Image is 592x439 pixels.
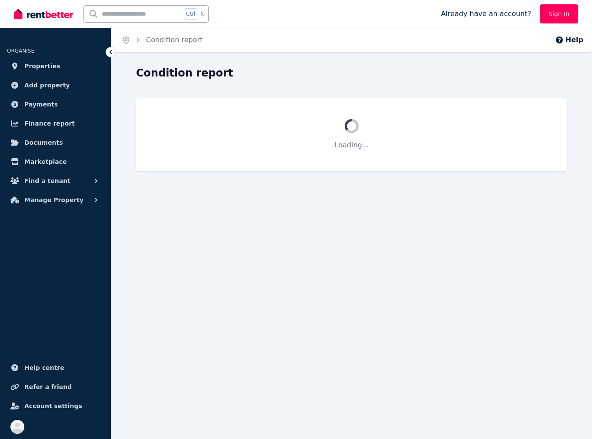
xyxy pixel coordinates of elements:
[157,140,546,150] p: Loading...
[24,118,75,129] span: Finance report
[24,137,63,148] span: Documents
[24,80,70,90] span: Add property
[7,397,104,415] a: Account settings
[24,176,70,186] span: Find a tenant
[184,8,197,20] span: Ctrl
[7,134,104,151] a: Documents
[7,48,34,54] span: ORGANISE
[7,96,104,113] a: Payments
[7,359,104,376] a: Help centre
[14,7,73,20] img: RentBetter
[7,57,104,75] a: Properties
[555,35,583,45] button: Help
[111,28,213,52] nav: Breadcrumb
[24,401,82,411] span: Account settings
[201,10,204,17] span: k
[441,9,531,19] span: Already have an account?
[7,172,104,190] button: Find a tenant
[540,4,578,23] a: Sign In
[7,115,104,132] a: Finance report
[24,99,58,110] span: Payments
[24,195,83,205] span: Manage Property
[136,66,233,80] h1: Condition report
[7,76,104,94] a: Add property
[7,153,104,170] a: Marketplace
[7,378,104,396] a: Refer a friend
[146,36,203,44] a: Condition report
[24,61,60,71] span: Properties
[24,382,72,392] span: Refer a friend
[7,191,104,209] button: Manage Property
[24,363,64,373] span: Help centre
[24,156,67,167] span: Marketplace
